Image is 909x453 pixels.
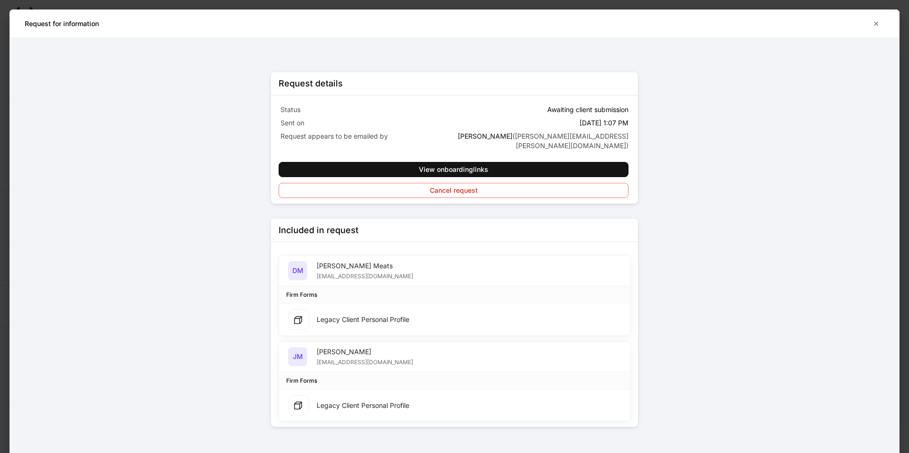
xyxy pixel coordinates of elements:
[25,19,99,28] h5: Request for information
[456,132,629,151] p: [PERSON_NAME]
[286,290,317,299] div: Firm Forms
[580,118,629,128] p: [DATE] 1:07 PM
[317,347,413,357] div: [PERSON_NAME]
[513,132,629,150] span: ( [PERSON_NAME][EMAIL_ADDRESS][PERSON_NAME][DOMAIN_NAME] )
[317,315,409,324] div: Legacy Client Personal Profile
[547,105,629,114] p: Awaiting client submission
[279,162,629,177] button: View onboardinglinks
[419,166,488,173] div: View onboarding links
[280,132,453,141] p: Request appears to be emailed by
[317,401,409,410] div: Legacy Client Personal Profile
[293,352,303,361] h5: JM
[317,357,413,366] div: [EMAIL_ADDRESS][DOMAIN_NAME]
[279,183,629,198] button: Cancel request
[430,187,478,194] div: Cancel request
[286,376,317,385] div: Firm Forms
[280,118,453,128] p: Sent on
[317,271,413,280] div: [EMAIL_ADDRESS][DOMAIN_NAME]
[292,266,303,275] h5: DM
[279,78,343,89] div: Request details
[280,105,453,114] p: Status
[317,261,413,271] div: [PERSON_NAME] Meats
[279,225,358,236] div: Included in request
